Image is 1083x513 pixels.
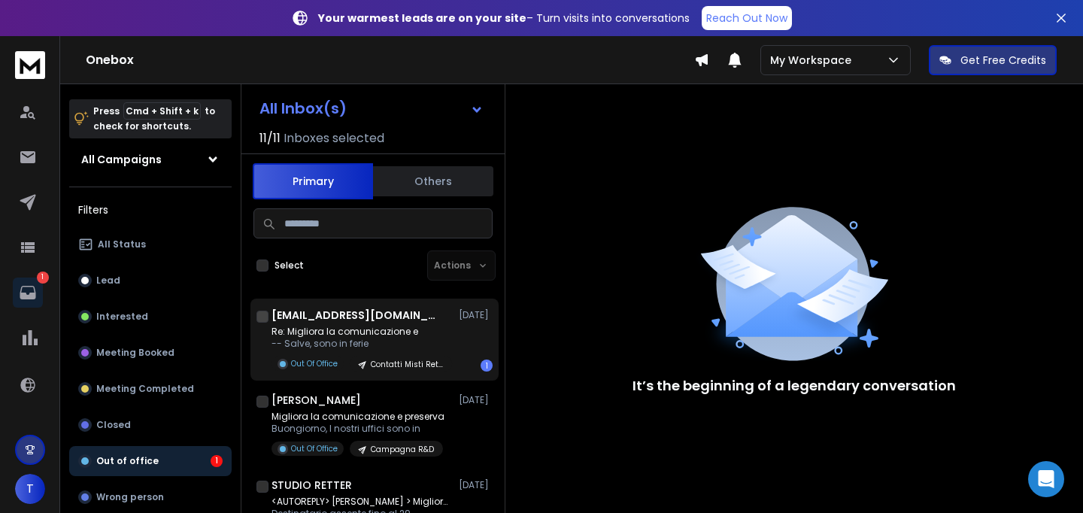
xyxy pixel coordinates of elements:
[123,102,201,120] span: Cmd + Shift + k
[86,51,694,69] h1: Onebox
[272,338,452,350] p: -- Salve, sono in ferie
[272,423,444,435] p: Buongiorno, I nostri uffici sono in
[275,260,304,272] label: Select
[69,374,232,404] button: Meeting Completed
[272,326,452,338] p: Re: Migliora la comunicazione e
[259,129,281,147] span: 11 / 11
[211,455,223,467] div: 1
[702,6,792,30] a: Reach Out Now
[633,375,956,396] p: It’s the beginning of a legendary conversation
[1028,461,1064,497] div: Open Intercom Messenger
[69,446,232,476] button: Out of office1
[69,229,232,260] button: All Status
[69,482,232,512] button: Wrong person
[318,11,526,26] strong: Your warmest leads are on your site
[272,411,444,423] p: Migliora la comunicazione e preserva
[706,11,787,26] p: Reach Out Now
[272,496,452,508] p: <AUTOREPLY> [PERSON_NAME] > Migliora la
[15,51,45,79] img: logo
[81,152,162,167] h1: All Campaigns
[96,311,148,323] p: Interested
[291,443,338,454] p: Out Of Office
[770,53,857,68] p: My Workspace
[93,104,215,134] p: Press to check for shortcuts.
[459,394,493,406] p: [DATE]
[284,129,384,147] h3: Inboxes selected
[96,347,174,359] p: Meeting Booked
[15,474,45,504] button: T
[373,165,493,198] button: Others
[96,455,159,467] p: Out of office
[69,302,232,332] button: Interested
[371,359,443,370] p: Contatti Misti Retail
[96,275,120,287] p: Lead
[69,199,232,220] h3: Filters
[98,238,146,250] p: All Status
[272,393,361,408] h1: [PERSON_NAME]
[13,278,43,308] a: 1
[272,478,352,493] h1: STUDIO RETTER
[481,360,493,372] div: 1
[371,444,434,455] p: Campagna R&D
[459,309,493,321] p: [DATE]
[318,11,690,26] p: – Turn visits into conversations
[96,419,131,431] p: Closed
[37,272,49,284] p: 1
[69,410,232,440] button: Closed
[459,479,493,491] p: [DATE]
[272,308,437,323] h1: [EMAIL_ADDRESS][DOMAIN_NAME]
[69,266,232,296] button: Lead
[929,45,1057,75] button: Get Free Credits
[96,383,194,395] p: Meeting Completed
[247,93,496,123] button: All Inbox(s)
[259,101,347,116] h1: All Inbox(s)
[291,358,338,369] p: Out Of Office
[96,491,164,503] p: Wrong person
[960,53,1046,68] p: Get Free Credits
[253,163,373,199] button: Primary
[69,144,232,175] button: All Campaigns
[69,338,232,368] button: Meeting Booked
